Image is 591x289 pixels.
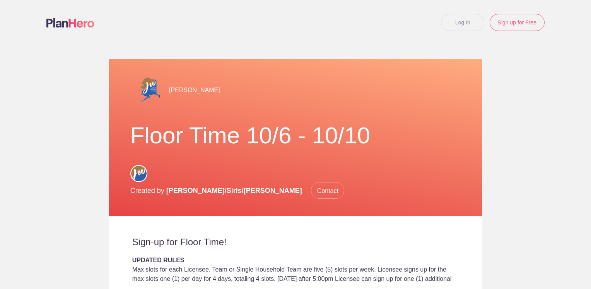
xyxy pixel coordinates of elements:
p: Created by [130,182,344,199]
h1: Floor Time 10/6 - 10/10 [130,122,461,150]
a: Log In [441,14,484,31]
strong: UPDATED RULES [132,257,184,263]
img: Circle for social [130,165,147,182]
div: [PERSON_NAME] [130,75,461,106]
a: Sign up for Free [490,14,545,31]
h2: Sign-up for Floor Time! [132,236,459,248]
img: Logo main planhero [46,18,94,28]
span: Contact [311,182,344,199]
img: Alaska jw logo transparent [130,75,161,106]
span: [PERSON_NAME]/Siris/[PERSON_NAME] [166,187,302,194]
